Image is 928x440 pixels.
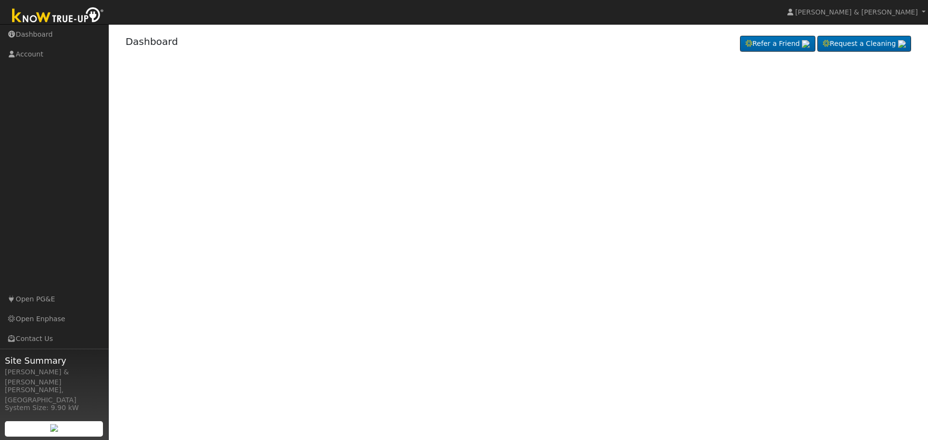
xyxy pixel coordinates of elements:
span: Site Summary [5,354,103,367]
div: System Size: 9.90 kW [5,403,103,413]
img: retrieve [898,40,906,48]
a: Refer a Friend [740,36,815,52]
div: [PERSON_NAME] & [PERSON_NAME] [5,367,103,387]
a: Dashboard [126,36,178,47]
a: Request a Cleaning [817,36,911,52]
span: [PERSON_NAME] & [PERSON_NAME] [795,8,918,16]
img: Know True-Up [7,5,109,27]
img: retrieve [50,424,58,432]
img: retrieve [802,40,810,48]
div: [PERSON_NAME], [GEOGRAPHIC_DATA] [5,385,103,405]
